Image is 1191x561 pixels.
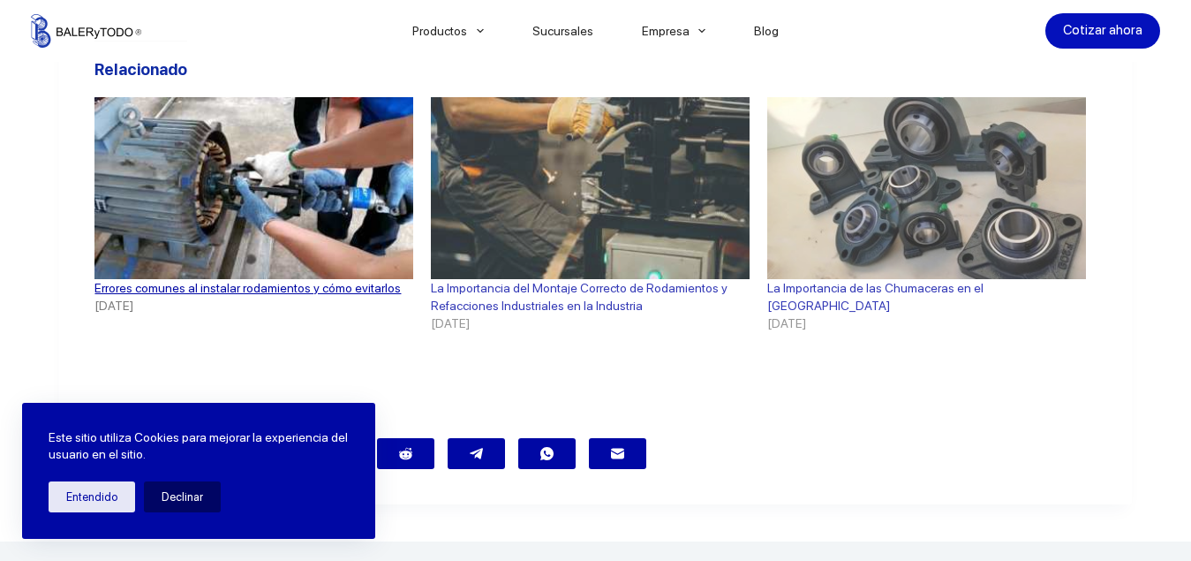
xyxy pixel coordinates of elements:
[767,315,1086,332] time: [DATE]
[767,97,1086,279] a: La Importancia de las Chumaceras en el Sector Industrial
[94,41,187,79] em: Relacionado
[94,297,413,315] time: [DATE]
[518,438,576,469] a: WhatsApp
[431,97,750,279] a: La Importancia del Montaje Correcto de Rodamientos y Refacciones Industriales en la Industria
[144,481,221,512] button: Declinar
[589,438,646,469] a: Correo electrónico
[31,14,141,48] img: Balerytodo
[431,281,727,313] a: La Importancia del Montaje Correcto de Rodamientos y Refacciones Industriales en la Industria
[431,315,750,332] time: [DATE]
[49,429,349,464] p: Este sitio utiliza Cookies para mejorar la experiencia del usuario en el sitio.
[767,281,984,313] a: La Importancia de las Chumaceras en el [GEOGRAPHIC_DATA]
[94,405,1096,425] span: Compartir
[49,481,135,512] button: Entendido
[94,281,401,295] a: Errores comunes al instalar rodamientos y cómo evitarlos
[448,438,505,469] a: Telegram
[94,97,413,279] a: Errores comunes al instalar rodamientos y cómo evitarlos
[377,438,434,469] a: Reddit
[1045,13,1160,49] a: Cotizar ahora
